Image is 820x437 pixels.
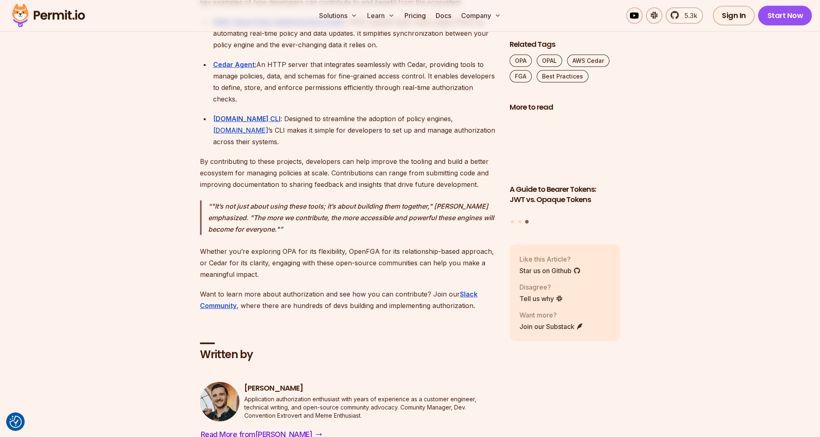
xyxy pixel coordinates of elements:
[510,117,620,180] img: A Guide to Bearer Tokens: JWT vs. Opaque Tokens
[8,2,89,30] img: Permit logo
[525,220,529,224] button: Go to slide 3
[537,55,562,67] a: OPAL
[510,184,620,205] h3: A Guide to Bearer Tokens: JWT vs. Opaque Tokens
[519,294,563,304] a: Tell us why
[510,39,620,50] h2: Related Tags
[364,7,398,24] button: Learn
[200,246,496,280] p: Whether you’re exploring OPA for its flexibility, OpenFGA for its relationship-based approach, or...
[519,254,581,264] p: Like this Article?
[316,7,361,24] button: Solutions
[200,290,478,310] a: Slack Community
[510,102,620,113] h2: More to read
[567,55,609,67] a: AWS Cedar
[510,117,620,215] a: A Guide to Bearer Tokens: JWT vs. Opaque TokensA Guide to Bearer Tokens: JWT vs. Opaque Tokens
[200,347,496,362] h2: Written by
[432,7,455,24] a: Docs
[510,55,532,67] a: OPA
[213,126,268,134] a: [DOMAIN_NAME]
[200,156,496,190] p: By contributing to these projects, developers can help improve the tooling and build a better eco...
[680,11,697,21] span: 5.3k
[200,288,496,311] p: Want to learn more about authorization and see how you can contribute? Join our , where there are...
[213,59,496,105] div: An HTTP server that integrates seamlessly with Cedar, providing tools to manage policies, data, a...
[213,60,256,69] a: Cedar Agent:
[213,115,280,123] a: [DOMAIN_NAME] CLI
[510,70,532,83] a: FGA
[213,113,496,147] div: : Designed to streamline the adoption of policy engines, ’s CLI makes it simple for developers to...
[713,6,755,25] a: Sign In
[519,282,563,292] p: Disagree?
[666,7,703,24] a: 5.3k
[510,117,620,225] div: Posts
[458,7,504,24] button: Company
[511,220,514,223] button: Go to slide 1
[244,395,496,420] p: Application authorization enthusiast with years of experience as a customer engineer, technical w...
[213,16,496,51] div: : OPAL extends Open Policy Agent (OPA) by automating real-time policy and data updates. It simpli...
[519,266,581,276] a: Star us on Github
[208,200,496,235] p: "It’s not just about using these tools; it’s about building them together," [PERSON_NAME] emphasi...
[519,310,583,320] p: Want more?
[537,70,588,83] a: Best Practices
[519,322,583,331] a: Join our Substack
[9,416,22,428] button: Consent Preferences
[510,117,620,215] li: 3 of 3
[244,383,496,393] h3: [PERSON_NAME]
[518,220,521,223] button: Go to slide 2
[9,416,22,428] img: Revisit consent button
[401,7,429,24] a: Pricing
[758,6,812,25] a: Start Now
[200,382,239,421] img: Daniel Bass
